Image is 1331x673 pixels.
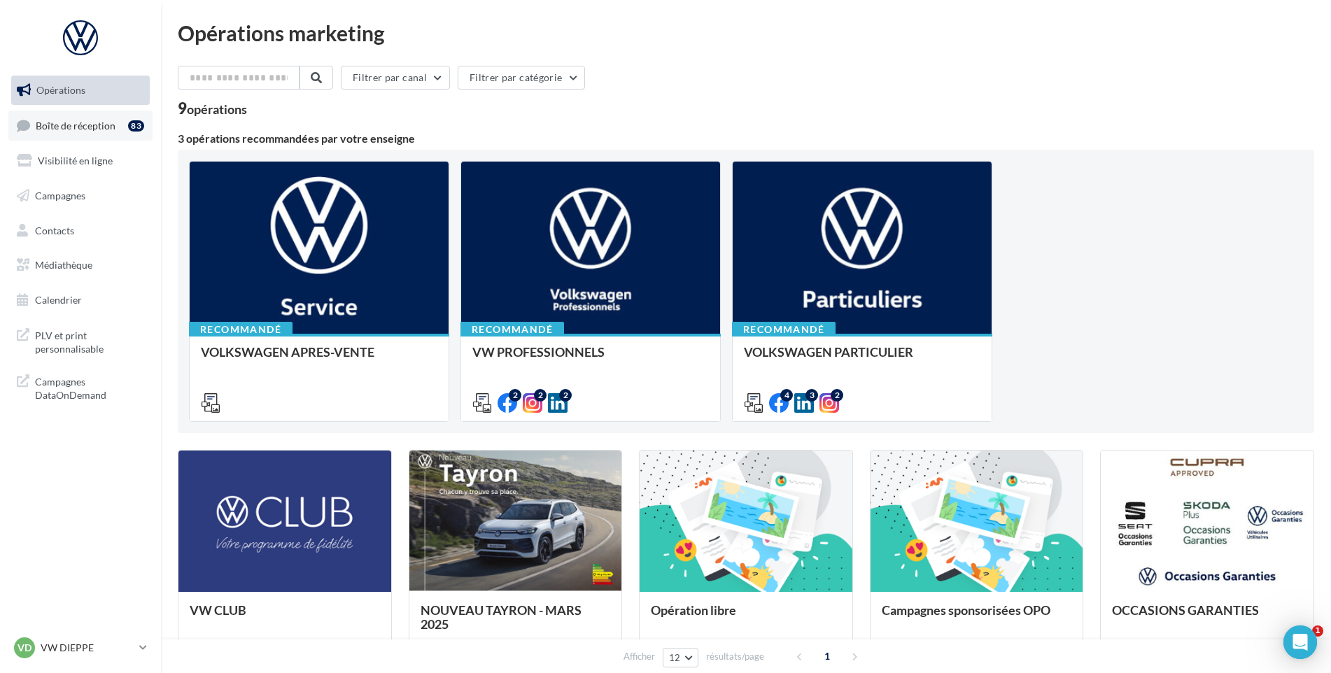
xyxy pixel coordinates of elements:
span: Opérations [36,84,85,96]
div: Opérations marketing [178,22,1314,43]
span: Visibilité en ligne [38,155,113,167]
span: Campagnes sponsorisées OPO [882,602,1050,618]
span: NOUVEAU TAYRON - MARS 2025 [421,602,582,632]
div: 2 [509,389,521,402]
a: Calendrier [8,285,153,315]
span: VW PROFESSIONNELS [472,344,605,360]
p: VW DIEPPE [41,641,134,655]
a: Boîte de réception83 [8,111,153,141]
span: 1 [1312,625,1323,637]
button: 12 [663,648,698,667]
div: 4 [780,389,793,402]
span: VOLKSWAGEN PARTICULIER [744,344,913,360]
div: 2 [831,389,843,402]
span: Médiathèque [35,259,92,271]
a: PLV et print personnalisable [8,320,153,362]
div: Recommandé [189,322,293,337]
div: 2 [559,389,572,402]
span: VW CLUB [190,602,246,618]
a: Opérations [8,76,153,105]
div: Recommandé [460,322,564,337]
div: 3 opérations recommandées par votre enseigne [178,133,1314,144]
div: 3 [805,389,818,402]
span: Opération libre [651,602,736,618]
div: Open Intercom Messenger [1283,625,1317,659]
span: Boîte de réception [36,119,115,131]
span: Calendrier [35,294,82,306]
span: Afficher [624,650,655,663]
a: Contacts [8,216,153,246]
a: Visibilité en ligne [8,146,153,176]
span: VOLKSWAGEN APRES-VENTE [201,344,374,360]
a: Campagnes DataOnDemand [8,367,153,408]
span: 1 [816,645,838,667]
span: 12 [669,652,681,663]
span: résultats/page [706,650,764,663]
span: Campagnes [35,190,85,201]
div: opérations [187,103,247,115]
a: Campagnes [8,181,153,211]
div: Recommandé [732,322,836,337]
span: Campagnes DataOnDemand [35,372,144,402]
span: OCCASIONS GARANTIES [1112,602,1259,618]
div: 83 [128,120,144,132]
div: 9 [178,101,247,116]
span: VD [17,641,31,655]
span: PLV et print personnalisable [35,326,144,356]
button: Filtrer par canal [341,66,450,90]
a: Médiathèque [8,250,153,280]
span: Contacts [35,224,74,236]
div: 2 [534,389,547,402]
button: Filtrer par catégorie [458,66,585,90]
a: VD VW DIEPPE [11,635,150,661]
